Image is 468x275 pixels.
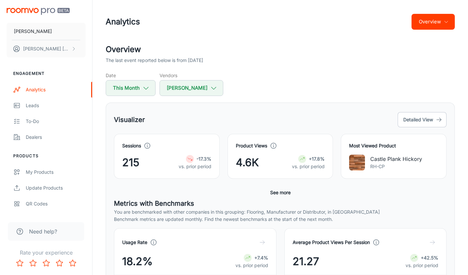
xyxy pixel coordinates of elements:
[106,16,140,28] h1: Analytics
[421,255,438,260] strong: +42.5%
[114,208,447,216] p: You are benchmarked with other companies in this grouping: Flooring, Manufacturer or Distributor,...
[66,257,79,270] button: Rate 5 star
[179,163,211,170] p: vs. prior period
[114,216,447,223] p: Benchmark metrics are updated monthly. Find the newest benchmarks at the start of the next month.
[122,254,153,269] span: 18.2%
[53,257,66,270] button: Rate 4 star
[106,57,203,64] p: The last event reported below is from [DATE]
[29,228,57,235] span: Need help?
[349,142,438,149] h4: Most Viewed Product
[7,23,86,40] button: [PERSON_NAME]
[122,155,139,170] span: 215
[406,262,438,269] p: vs. prior period
[160,80,223,96] button: [PERSON_NAME]
[106,80,156,96] button: This Month
[122,239,147,246] h4: Usage Rate
[370,155,422,163] p: Castle Plank Hickory
[26,118,86,125] div: To-do
[398,112,447,127] button: Detailed View
[122,142,141,149] h4: Sessions
[106,72,156,79] h5: Date
[349,155,365,170] img: Castle Plank Hickory
[114,199,447,208] h5: Metrics with Benchmarks
[13,257,26,270] button: Rate 1 star
[40,257,53,270] button: Rate 3 star
[23,45,70,52] p: [PERSON_NAME] [PERSON_NAME]
[412,14,455,30] button: Overview
[268,187,293,199] button: See more
[26,168,86,176] div: My Products
[292,163,325,170] p: vs. prior period
[236,155,259,170] span: 4.6K
[309,156,325,162] strong: +17.8%
[14,28,52,35] p: [PERSON_NAME]
[254,255,268,260] strong: +7.4%
[293,239,370,246] h4: Average Product Views Per Session
[293,254,319,269] span: 21.27
[106,44,455,55] h2: Overview
[160,72,223,79] h5: Vendors
[26,134,86,141] div: Dealers
[26,86,86,93] div: Analytics
[26,184,86,192] div: Update Products
[7,40,86,57] button: [PERSON_NAME] [PERSON_NAME]
[236,142,267,149] h4: Product Views
[370,163,422,170] p: RH-CP
[235,262,268,269] p: vs. prior period
[197,156,211,162] strong: -17.3%
[26,102,86,109] div: Leads
[26,200,86,207] div: QR Codes
[7,8,70,15] img: Roomvo PRO Beta
[26,257,40,270] button: Rate 2 star
[114,115,145,125] h5: Visualizer
[5,249,87,257] p: Rate your experience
